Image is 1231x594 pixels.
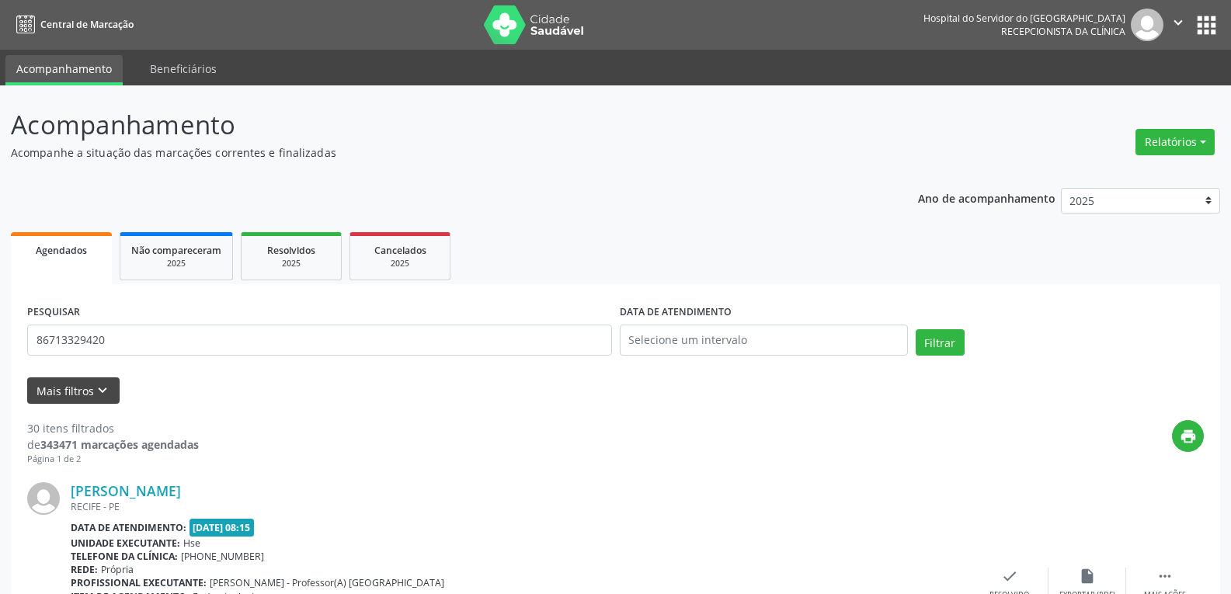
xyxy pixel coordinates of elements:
button: print [1172,420,1204,452]
i: print [1180,428,1197,445]
label: PESQUISAR [27,300,80,325]
b: Unidade executante: [71,537,180,550]
span: Cancelados [374,244,426,257]
strong: 343471 marcações agendadas [40,437,199,452]
span: Hse [183,537,200,550]
span: Não compareceram [131,244,221,257]
p: Acompanhamento [11,106,857,144]
button:  [1163,9,1193,41]
input: Nome, código do beneficiário ou CPF [27,325,612,356]
i: check [1001,568,1018,585]
p: Ano de acompanhamento [918,188,1055,207]
div: Hospital do Servidor do [GEOGRAPHIC_DATA] [923,12,1125,25]
b: Telefone da clínica: [71,550,178,563]
i:  [1156,568,1174,585]
label: DATA DE ATENDIMENTO [620,300,732,325]
button: Filtrar [916,329,965,356]
a: Central de Marcação [11,12,134,37]
div: RECIFE - PE [71,500,971,513]
span: Central de Marcação [40,18,134,31]
span: [PHONE_NUMBER] [181,550,264,563]
i: insert_drive_file [1079,568,1096,585]
div: 2025 [131,258,221,269]
b: Data de atendimento: [71,521,186,534]
b: Profissional executante: [71,576,207,589]
b: Rede: [71,563,98,576]
span: Agendados [36,244,87,257]
div: 2025 [361,258,439,269]
input: Selecione um intervalo [620,325,908,356]
span: [DATE] 08:15 [190,519,255,537]
span: [PERSON_NAME] - Professor(A) [GEOGRAPHIC_DATA] [210,576,444,589]
a: Acompanhamento [5,55,123,85]
img: img [27,482,60,515]
i: keyboard_arrow_down [94,382,111,399]
button: Relatórios [1135,129,1215,155]
div: 30 itens filtrados [27,420,199,436]
button: Mais filtroskeyboard_arrow_down [27,377,120,405]
span: Própria [101,563,134,576]
i:  [1170,14,1187,31]
div: Página 1 de 2 [27,453,199,466]
div: de [27,436,199,453]
p: Acompanhe a situação das marcações correntes e finalizadas [11,144,857,161]
span: Recepcionista da clínica [1001,25,1125,38]
img: img [1131,9,1163,41]
div: 2025 [252,258,330,269]
button: apps [1193,12,1220,39]
a: Beneficiários [139,55,228,82]
a: [PERSON_NAME] [71,482,181,499]
span: Resolvidos [267,244,315,257]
